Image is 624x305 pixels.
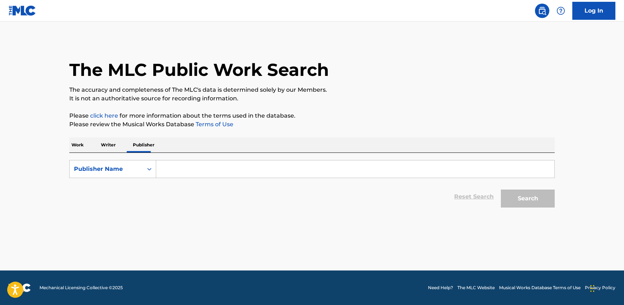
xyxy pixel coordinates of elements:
[194,121,233,128] a: Terms of Use
[90,112,118,119] a: click here
[99,137,118,152] p: Writer
[557,6,565,15] img: help
[69,120,555,129] p: Please review the Musical Works Database
[69,94,555,103] p: It is not an authoritative source for recording information.
[69,86,555,94] p: The accuracy and completeness of The MLC's data is determined solely by our Members.
[74,165,139,173] div: Publisher Name
[69,160,555,211] form: Search Form
[69,59,329,81] h1: The MLC Public Work Search
[457,284,495,291] a: The MLC Website
[9,5,36,16] img: MLC Logo
[499,284,581,291] a: Musical Works Database Terms of Use
[585,284,615,291] a: Privacy Policy
[39,284,123,291] span: Mechanical Licensing Collective © 2025
[131,137,157,152] p: Publisher
[535,4,549,18] a: Public Search
[554,4,568,18] div: Help
[588,270,624,305] iframe: Chat Widget
[590,278,595,299] div: Drag
[538,6,546,15] img: search
[9,283,31,292] img: logo
[428,284,453,291] a: Need Help?
[69,111,555,120] p: Please for more information about the terms used in the database.
[69,137,86,152] p: Work
[572,2,615,20] a: Log In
